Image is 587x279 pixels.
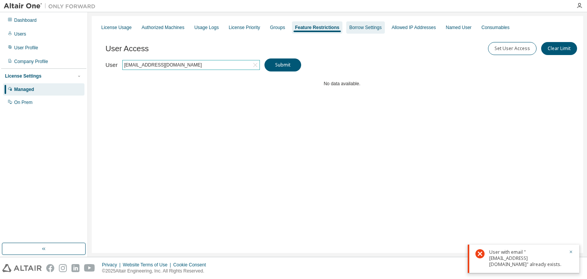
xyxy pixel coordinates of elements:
div: No data available. [105,81,579,87]
div: Privacy [102,262,123,268]
div: Named User [446,24,472,31]
div: License Priority [229,24,260,31]
button: Clear Limit [541,42,577,55]
img: instagram.svg [59,264,67,272]
p: © 2025 Altair Engineering, Inc. All Rights Reserved. [102,268,211,274]
img: Altair One [4,2,99,10]
div: Groups [270,24,285,31]
div: Allowed IP Addresses [392,24,436,31]
div: Company Profile [14,58,48,65]
div: On Prem [14,99,32,105]
div: Website Terms of Use [123,262,173,268]
img: linkedin.svg [71,264,79,272]
div: Borrow Settings [349,24,382,31]
div: Consumables [482,24,509,31]
img: youtube.svg [84,264,95,272]
div: User with email "[EMAIL_ADDRESS][DOMAIN_NAME]" already exists. [489,249,564,268]
img: facebook.svg [46,264,54,272]
div: User Profile [14,45,38,51]
div: [EMAIL_ADDRESS][DOMAIN_NAME] [123,60,259,70]
div: Dashboard [14,17,37,23]
div: Authorized Machines [141,24,184,31]
label: User [105,62,118,68]
div: Users [14,31,26,37]
button: Set User Access [488,42,537,55]
div: Managed [14,86,34,92]
div: [EMAIL_ADDRESS][DOMAIN_NAME] [123,61,203,69]
div: Feature Restrictions [295,24,339,31]
span: User Access [105,44,149,53]
div: Cookie Consent [173,262,210,268]
button: Submit [264,58,301,71]
div: License Settings [5,73,41,79]
img: altair_logo.svg [2,264,42,272]
div: Usage Logs [194,24,219,31]
div: License Usage [101,24,131,31]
